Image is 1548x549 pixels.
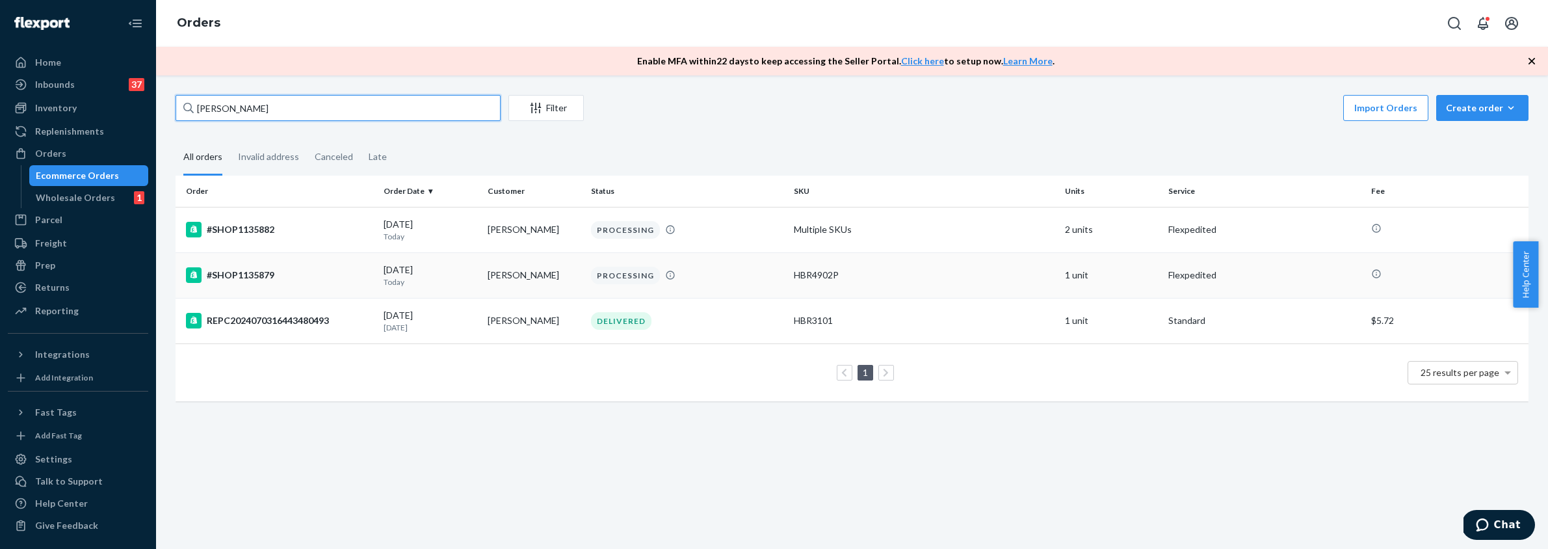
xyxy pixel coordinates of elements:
th: Status [586,176,789,207]
div: DELIVERED [591,312,651,330]
td: [PERSON_NAME] [482,298,586,343]
th: Order [176,176,378,207]
iframe: Opens a widget where you can chat to one of our agents [1463,510,1535,542]
div: Canceled [315,140,353,174]
button: Open Search Box [1441,10,1467,36]
button: Open notifications [1470,10,1496,36]
button: Fast Tags [8,402,148,423]
div: [DATE] [384,309,477,333]
button: Give Feedback [8,515,148,536]
div: Add Fast Tag [35,430,82,441]
a: Click here [901,55,944,66]
p: Enable MFA within 22 days to keep accessing the Seller Portal. to setup now. . [637,55,1055,68]
a: Help Center [8,493,148,514]
div: HBR3101 [794,314,1054,327]
div: Talk to Support [35,475,103,488]
div: Help Center [35,497,88,510]
div: Fast Tags [35,406,77,419]
div: Replenishments [35,125,104,138]
a: Add Fast Tag [8,428,148,444]
td: $5.72 [1366,298,1528,343]
a: Orders [177,16,220,30]
div: Late [369,140,387,174]
button: Create order [1436,95,1528,121]
div: Invalid address [238,140,299,174]
button: Filter [508,95,584,121]
div: PROCESSING [591,221,660,239]
a: Reporting [8,301,148,321]
th: Fee [1366,176,1528,207]
a: Ecommerce Orders [29,165,149,186]
a: Wholesale Orders1 [29,187,149,208]
button: Integrations [8,344,148,365]
div: REPC2024070316443480493 [186,313,373,328]
div: Wholesale Orders [36,191,115,204]
th: SKU [789,176,1059,207]
td: [PERSON_NAME] [482,252,586,298]
th: Units [1060,176,1164,207]
a: Orders [8,143,148,164]
div: HBR4902P [794,269,1054,282]
div: Orders [35,147,66,160]
button: Close Navigation [122,10,148,36]
p: [DATE] [384,322,477,333]
a: Freight [8,233,148,254]
div: PROCESSING [591,267,660,284]
td: 1 unit [1060,252,1164,298]
p: Today [384,231,477,242]
p: Standard [1168,314,1361,327]
input: Search orders [176,95,501,121]
a: Replenishments [8,121,148,142]
div: #SHOP1135879 [186,267,373,283]
a: Inventory [8,98,148,118]
div: [DATE] [384,263,477,288]
a: Page 1 is your current page [860,367,871,378]
div: [DATE] [384,218,477,242]
button: Import Orders [1343,95,1428,121]
th: Service [1163,176,1366,207]
div: Give Feedback [35,519,98,532]
div: Add Integration [35,372,93,383]
div: Prep [35,259,55,272]
div: #SHOP1135882 [186,222,373,237]
div: Filter [509,101,583,114]
a: Prep [8,255,148,276]
div: Create order [1446,101,1519,114]
div: Ecommerce Orders [36,169,119,182]
a: Home [8,52,148,73]
a: Parcel [8,209,148,230]
span: 25 results per page [1421,367,1499,378]
div: Parcel [35,213,62,226]
a: Add Integration [8,370,148,386]
td: 1 unit [1060,298,1164,343]
div: Settings [35,453,72,466]
button: Help Center [1513,241,1538,308]
td: 2 units [1060,207,1164,252]
img: Flexport logo [14,17,70,30]
div: Inventory [35,101,77,114]
a: Inbounds37 [8,74,148,95]
a: Returns [8,277,148,298]
div: Reporting [35,304,79,317]
div: Freight [35,237,67,250]
div: Inbounds [35,78,75,91]
a: Settings [8,449,148,470]
a: Learn More [1003,55,1053,66]
div: Customer [488,185,581,196]
ol: breadcrumbs [166,5,231,42]
td: [PERSON_NAME] [482,207,586,252]
div: Returns [35,281,70,294]
p: Flexpedited [1168,269,1361,282]
button: Open account menu [1499,10,1525,36]
div: 1 [134,191,144,204]
p: Today [384,276,477,288]
td: Multiple SKUs [789,207,1059,252]
div: Home [35,56,61,69]
div: 37 [129,78,144,91]
button: Talk to Support [8,471,148,492]
div: All orders [183,140,222,176]
th: Order Date [378,176,482,207]
p: Flexpedited [1168,223,1361,236]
